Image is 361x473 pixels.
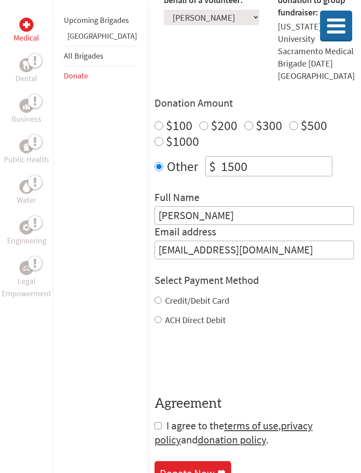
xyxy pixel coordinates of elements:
[23,21,30,28] img: Medical
[155,225,216,241] label: Email address
[15,72,37,85] p: Dental
[23,142,30,151] img: Public Health
[64,11,137,30] li: Upcoming Brigades
[64,30,137,46] li: Greece
[165,314,226,325] label: ACH Direct Debit
[166,117,192,134] label: $100
[19,18,33,32] div: Medical
[15,58,37,85] a: DentalDental
[67,31,137,41] a: [GEOGRAPHIC_DATA]
[167,156,198,176] label: Other
[7,220,46,247] a: EngineeringEngineering
[64,71,88,81] a: Donate
[2,275,51,300] p: Legal Empowerment
[278,20,355,82] div: [US_STATE] State University Sacramento Medical Brigade [DATE] [GEOGRAPHIC_DATA]
[19,99,33,113] div: Business
[155,419,313,447] span: I agree to the , and .
[23,61,30,69] img: Dental
[11,113,41,125] p: Business
[155,241,354,259] input: Your Email
[206,156,219,176] div: $
[7,235,46,247] p: Engineering
[19,139,33,153] div: Public Health
[23,102,30,109] img: Business
[14,18,39,44] a: MedicalMedical
[23,265,30,271] img: Legal Empowerment
[155,419,313,447] a: privacy policy
[198,433,266,447] a: donation policy
[64,66,137,86] li: Donate
[23,182,30,192] img: Water
[155,96,354,110] h4: Donation Amount
[14,32,39,44] p: Medical
[19,58,33,72] div: Dental
[2,261,51,300] a: Legal EmpowermentLegal Empowerment
[211,117,237,134] label: $200
[64,46,137,66] li: All Brigades
[224,419,278,432] a: terms of use
[17,194,36,206] p: Water
[11,99,41,125] a: BusinessBusiness
[219,156,332,176] input: Enter Amount
[155,396,354,412] h4: Agreement
[155,344,288,378] iframe: reCAPTCHA
[17,180,36,206] a: WaterWater
[155,190,199,206] label: Full Name
[64,15,129,25] a: Upcoming Brigades
[165,295,229,306] label: Credit/Debit Card
[155,273,354,287] h4: Select Payment Method
[19,180,33,194] div: Water
[166,133,199,149] label: $1000
[256,117,282,134] label: $300
[19,220,33,235] div: Engineering
[64,51,103,61] a: All Brigades
[23,224,30,231] img: Engineering
[4,153,49,166] p: Public Health
[301,117,327,134] label: $500
[19,261,33,275] div: Legal Empowerment
[155,206,354,225] input: Enter Full Name
[4,139,49,166] a: Public HealthPublic Health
